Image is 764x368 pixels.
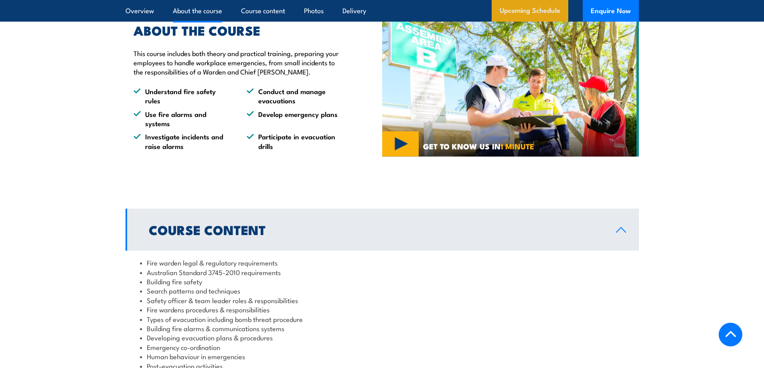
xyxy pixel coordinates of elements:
li: Developing evacuation plans & procedures [140,333,624,342]
a: Course Content [126,209,639,251]
li: Building fire safety [140,277,624,286]
span: GET TO KNOW US IN [423,143,534,150]
li: Fire warden legal & regulatory requirements [140,258,624,267]
li: Types of evacuation including bomb threat procedure [140,314,624,324]
li: Fire wardens procedures & responsibilities [140,305,624,314]
li: Human behaviour in emergencies [140,352,624,361]
h2: Course Content [149,224,603,235]
h2: ABOUT THE COURSE [134,24,345,36]
p: This course includes both theory and practical training, preparing your employees to handle workp... [134,48,345,76]
li: Emergency co-ordination [140,342,624,352]
li: Australian Standard 3745-2010 requirements [140,267,624,277]
img: Fire Warden and Chief Fire Warden Training [382,18,639,157]
li: Develop emergency plans [247,109,345,128]
li: Understand fire safety rules [134,86,232,105]
li: Use fire alarms and systems [134,109,232,128]
li: Participate in evacuation drills [247,132,345,151]
li: Safety officer & team leader roles & responsibilities [140,296,624,305]
li: Investigate incidents and raise alarms [134,132,232,151]
li: Conduct and manage evacuations [247,86,345,105]
li: Search patterns and techniques [140,286,624,295]
li: Building fire alarms & communications systems [140,324,624,333]
strong: 1 MINUTE [501,140,534,152]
